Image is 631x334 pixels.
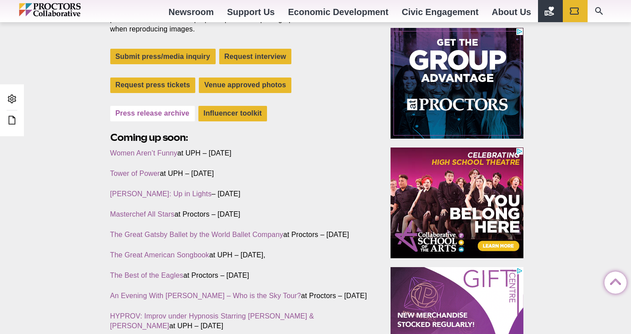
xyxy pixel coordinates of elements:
[110,170,160,177] a: Tower of Power
[110,312,314,330] a: HYPROV: Improv under Hypnosis Starring [PERSON_NAME] & [PERSON_NAME]
[110,210,174,218] a: Masterchef All Stars
[110,272,183,279] a: The Best of the Eagles
[110,292,301,299] a: An Evening With [PERSON_NAME] – Who is the Sky Tour?
[110,131,371,144] h2: Coming up soon:
[110,251,209,259] a: The Great American Songbook
[391,148,523,258] iframe: Advertisement
[219,49,292,64] a: Request interview
[110,78,196,93] a: Request press tickets
[604,272,622,290] a: Back to Top
[110,149,178,157] a: Women Aren’t Funny
[4,91,19,108] a: Admin Area
[110,230,371,240] p: at Proctors – [DATE]
[110,231,283,238] a: The Great Gatsby Ballet by the World Ballet Company
[110,210,371,219] p: at Proctors – [DATE]
[110,271,371,280] p: at Proctors – [DATE]
[198,106,267,121] a: Influencer toolkit
[110,291,371,301] p: at Proctors – [DATE]
[110,311,371,331] p: at UPH – [DATE]
[110,189,371,199] p: – [DATE]
[110,49,216,64] a: Submit press/media inquiry
[4,113,19,129] a: Edit this Post/Page
[199,78,291,93] a: Venue approved photos
[110,250,371,260] p: at UPH – [DATE],
[110,169,371,179] p: at UPH – [DATE]
[391,28,523,139] iframe: Advertisement
[110,106,195,121] a: Press release archive
[110,148,371,158] p: at UPH – [DATE]
[110,190,212,198] a: [PERSON_NAME]: Up in Lights
[19,3,119,16] img: Proctors logo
